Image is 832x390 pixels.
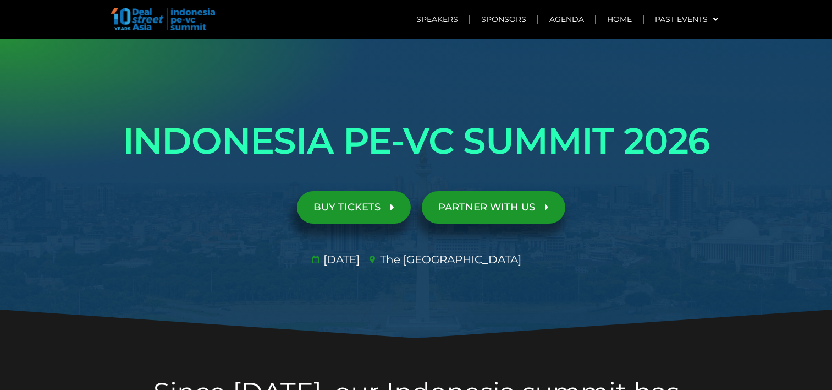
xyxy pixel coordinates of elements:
h1: INDONESIA PE-VC SUMMIT 2026 [108,110,724,172]
a: Home [596,7,643,32]
a: Agenda [538,7,595,32]
a: BUY TICKETS [297,191,411,224]
span: BUY TICKETS [313,202,381,213]
a: Past Events [644,7,729,32]
a: PARTNER WITH US [422,191,565,224]
span: [DATE]​ [321,251,360,268]
span: The [GEOGRAPHIC_DATA]​ [377,251,521,268]
a: Speakers [405,7,469,32]
a: Sponsors [470,7,537,32]
span: PARTNER WITH US [438,202,535,213]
